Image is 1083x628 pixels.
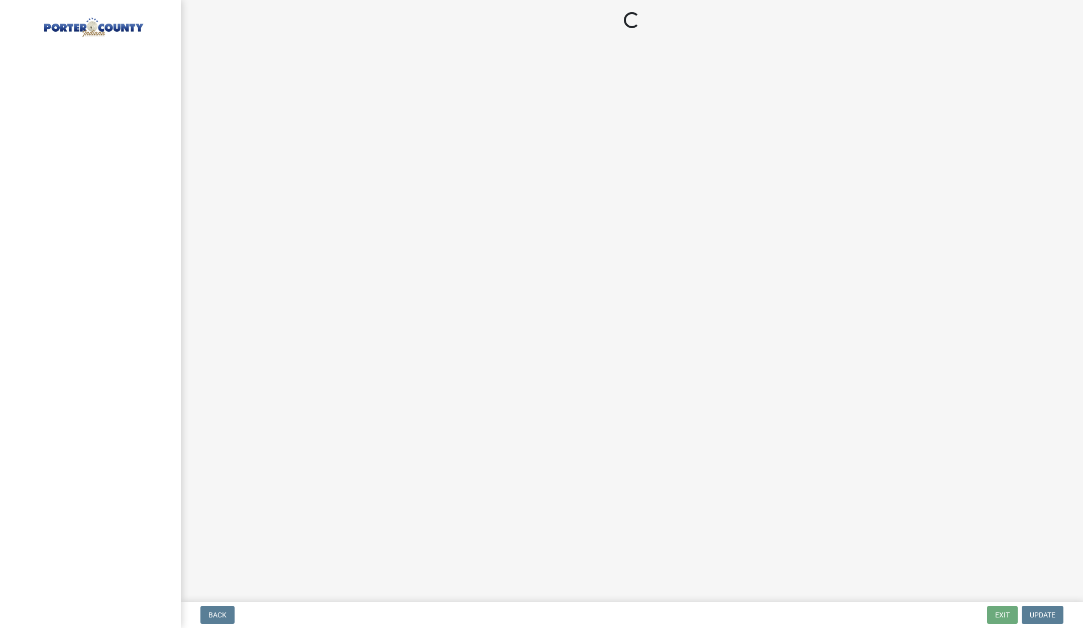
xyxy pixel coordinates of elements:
[208,611,227,619] span: Back
[200,606,235,624] button: Back
[987,606,1018,624] button: Exit
[1022,606,1063,624] button: Update
[1030,611,1055,619] span: Update
[20,11,165,39] img: Porter County, Indiana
